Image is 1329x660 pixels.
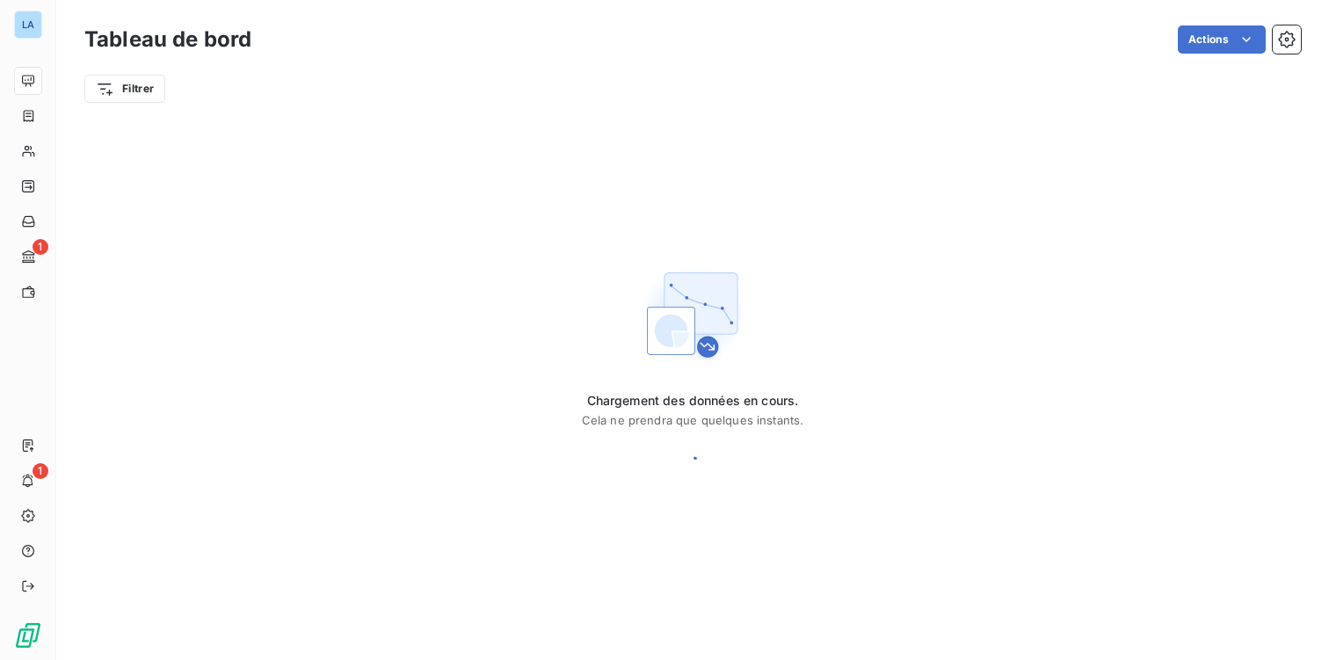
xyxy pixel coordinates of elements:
[1178,25,1266,54] button: Actions
[636,258,749,371] img: First time
[14,621,42,649] img: Logo LeanPay
[582,413,804,427] span: Cela ne prendra que quelques instants.
[582,392,804,410] span: Chargement des données en cours.
[84,24,251,55] h3: Tableau de bord
[33,463,48,479] span: 1
[84,75,165,103] button: Filtrer
[14,243,41,271] a: 1
[14,11,42,39] div: LA
[33,239,48,255] span: 1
